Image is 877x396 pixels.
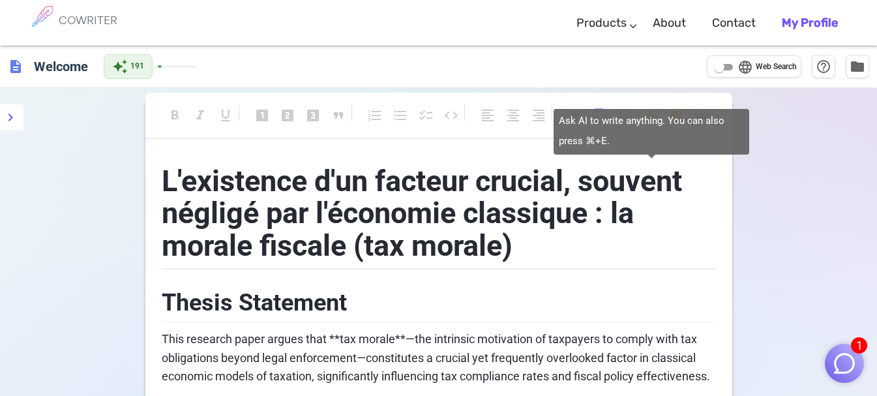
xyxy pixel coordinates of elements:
span: help_outline [816,59,831,74]
button: Manage Documents [846,55,869,78]
span: content_copy [593,108,608,123]
span: checklist [418,108,434,123]
span: 1 [851,337,867,354]
span: format_align_center [505,108,521,123]
span: looks_one [254,108,270,123]
span: language [737,59,753,75]
b: My Profile [782,16,838,30]
button: Help & Shortcuts [812,55,835,78]
span: format_quote [331,108,346,123]
span: format_underlined [218,108,233,123]
span: format_italic [192,108,208,123]
span: auto_awesome [112,59,128,74]
span: format_align_right [531,108,546,123]
a: My Profile [782,4,838,42]
a: Contact [712,4,756,42]
span: looks_two [280,108,295,123]
span: code [443,108,459,123]
span: download [567,108,583,123]
span: Thesis Statement [162,289,347,316]
span: format_list_bulleted [393,108,408,123]
span: This research paper argues that **tax morale**—the intrinsic motivation of taxpayers to comply wi... [162,332,710,384]
button: 1 [825,344,864,383]
a: Products [576,4,627,42]
span: description [8,59,23,74]
img: Close chat [832,351,857,376]
span: looks_3 [305,108,321,123]
span: L'existence d'un facteur crucial, souvent négligé par l'économie classique : la morale fiscale (t... [162,164,689,263]
span: format_list_numbered [367,108,383,123]
h6: Click to edit title [29,53,93,80]
h6: COWRITER [59,14,117,26]
span: auto_fix_high [644,108,659,123]
a: About [653,4,686,42]
span: 191 [130,60,144,73]
span: post_add [618,108,634,123]
span: delete_sweep [694,108,710,123]
span: format_bold [167,108,183,123]
span: Ask AI to write anything. You can also press ⌘+E. [559,115,724,147]
span: Web Search [756,61,797,74]
span: folder [850,59,865,74]
span: add_photo_alternate [669,108,685,123]
span: format_align_left [480,108,496,123]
